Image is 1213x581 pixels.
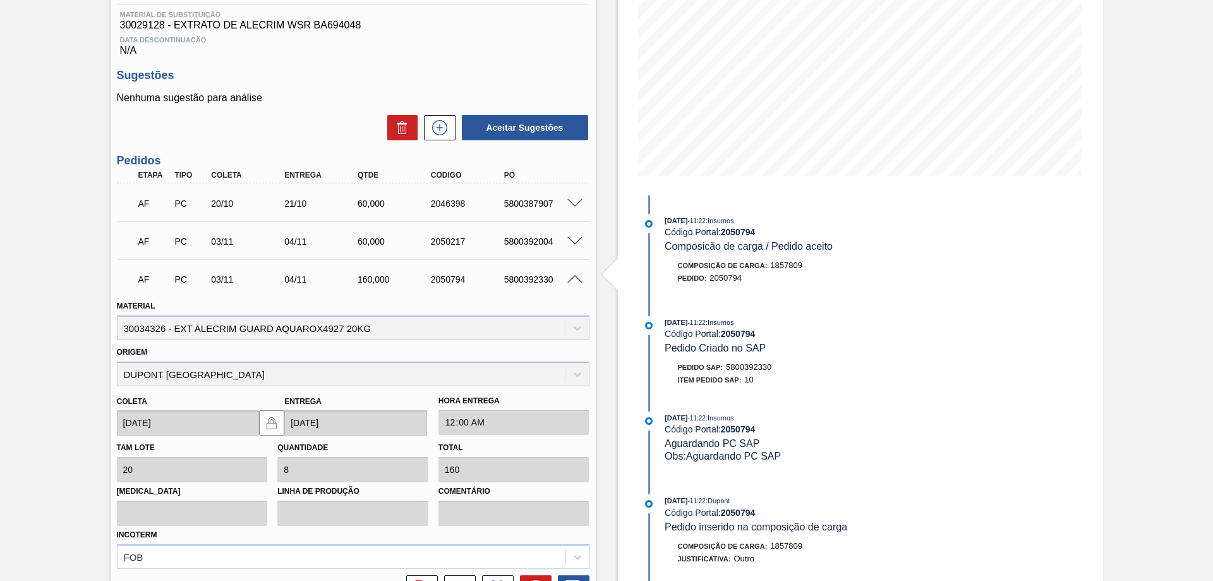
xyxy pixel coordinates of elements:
span: Composição de Carga : [678,262,768,269]
div: Código [428,171,510,180]
div: 60,000 [354,199,437,209]
div: Excluir Sugestões [381,115,418,140]
span: - 11:22 [688,415,706,422]
input: dd/mm/yyyy [117,410,260,436]
button: Aceitar Sugestões [462,115,588,140]
div: 03/11/2025 [208,274,290,284]
span: [DATE] [665,497,687,505]
span: Pedido : [678,274,707,282]
div: Código Portal: [665,227,965,237]
span: Pedido Criado no SAP [665,343,766,353]
div: 60,000 [354,236,437,247]
span: : Dupont [706,497,730,505]
div: 21/10/2025 [281,199,363,209]
span: - 11:22 [688,217,706,224]
div: Pedido de Compra [171,274,209,284]
div: PO [501,171,583,180]
div: 04/11/2025 [281,236,363,247]
strong: 2050794 [721,329,756,339]
label: Tam lote [117,443,155,452]
div: 5800392004 [501,236,583,247]
div: 5800387907 [501,199,583,209]
span: : Insumos [706,319,734,326]
img: atual [645,220,653,228]
img: atual [645,322,653,329]
div: Pedido de Compra [171,236,209,247]
div: FOB [124,551,143,562]
div: Aguardando Faturamento [135,228,173,255]
button: locked [259,410,284,436]
strong: 2050794 [721,508,756,518]
span: Material de Substituição [120,11,586,18]
p: AF [138,274,170,284]
div: Qtde [354,171,437,180]
label: Hora Entrega [438,392,589,410]
div: Coleta [208,171,290,180]
label: Coleta [117,397,147,406]
span: [DATE] [665,414,687,422]
div: Aguardando Faturamento [135,190,173,217]
strong: 2050794 [721,424,756,434]
span: [DATE] [665,319,687,326]
label: [MEDICAL_DATA] [117,482,268,501]
span: Pedido inserido na composição de carga [665,522,847,532]
div: 5800392330 [501,274,583,284]
span: Data Descontinuação [120,36,586,44]
span: Aguardando PC SAP [665,438,759,449]
label: Comentário [438,482,589,501]
img: atual [645,500,653,508]
span: Composicão de carga / Pedido aceito [665,241,833,252]
span: 2050794 [709,273,742,283]
span: Composição de Carga : [678,542,768,550]
label: Total [438,443,463,452]
input: dd/mm/yyyy [284,410,427,436]
span: 1857809 [770,260,802,270]
div: N/A [117,31,589,56]
strong: 2050794 [721,227,756,237]
span: 5800392330 [726,362,771,372]
div: Código Portal: [665,329,965,339]
div: Tipo [171,171,209,180]
p: AF [138,236,170,247]
p: AF [138,199,170,209]
div: 04/11/2025 [281,274,363,284]
div: 20/10/2025 [208,199,290,209]
span: 10 [744,375,753,384]
div: Etapa [135,171,173,180]
img: locked [264,415,279,431]
span: Outro [733,554,754,563]
span: : Insumos [706,217,734,224]
div: Aguardando Faturamento [135,266,173,293]
h3: Sugestões [117,69,589,82]
span: [DATE] [665,217,687,224]
div: Pedido de Compra [171,199,209,209]
label: Linha de Produção [277,482,428,501]
h3: Pedidos [117,154,589,168]
div: 2050794 [428,274,510,284]
span: - 11:22 [688,319,706,326]
label: Entrega [284,397,322,406]
span: : Insumos [706,414,734,422]
span: - 11:22 [688,498,706,505]
span: Pedido SAP: [678,364,723,371]
label: Incoterm [117,530,157,539]
span: Item pedido SAP: [678,376,742,384]
span: 1857809 [770,541,802,551]
div: Entrega [281,171,363,180]
div: 2046398 [428,199,510,209]
label: Origem [117,348,148,357]
span: 30029128 - EXTRATO DE ALECRIM WSR BA694048 [120,20,586,31]
div: Aceitar Sugestões [456,114,589,142]
div: 2050217 [428,236,510,247]
div: Nova sugestão [418,115,456,140]
div: Código Portal: [665,424,965,434]
p: Nenhuma sugestão para análise [117,92,589,104]
span: Obs: Aguardando PC SAP [665,451,781,462]
label: Material [117,302,155,310]
label: Quantidade [277,443,328,452]
div: 160,000 [354,274,437,284]
div: 03/11/2025 [208,236,290,247]
img: atual [645,417,653,425]
span: Justificativa: [678,555,731,563]
div: Código Portal: [665,508,965,518]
